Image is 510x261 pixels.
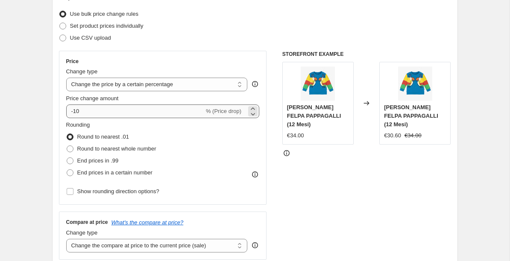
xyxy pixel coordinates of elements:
[66,219,108,226] h3: Compare at price
[384,131,401,140] div: €30.60
[70,23,144,29] span: Set product prices individually
[70,11,138,17] span: Use bulk price change rules
[66,104,204,118] input: -15
[66,229,98,236] span: Change type
[66,68,98,75] span: Change type
[404,131,422,140] strike: €34.00
[77,188,159,194] span: Show rounding direction options?
[77,157,119,164] span: End prices in .99
[251,80,259,88] div: help
[66,122,90,128] span: Rounding
[384,104,438,128] span: [PERSON_NAME] FELPA PAPPAGALLI (12 Mesi)
[66,58,79,65] h3: Price
[251,241,259,249] div: help
[282,51,451,58] h6: STOREFRONT EXAMPLE
[70,35,111,41] span: Use CSV upload
[77,169,152,176] span: End prices in a certain number
[398,67,432,101] img: stella-mccartney-ts4620-z0499-azzurro_80x.jpg
[77,145,156,152] span: Round to nearest whole number
[66,95,119,101] span: Price change amount
[206,108,241,114] span: % (Price drop)
[111,219,184,226] button: What's the compare at price?
[77,133,129,140] span: Round to nearest .01
[301,67,335,101] img: stella-mccartney-ts4620-z0499-azzurro_80x.jpg
[287,104,341,128] span: [PERSON_NAME] FELPA PAPPAGALLI (12 Mesi)
[287,131,304,140] div: €34.00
